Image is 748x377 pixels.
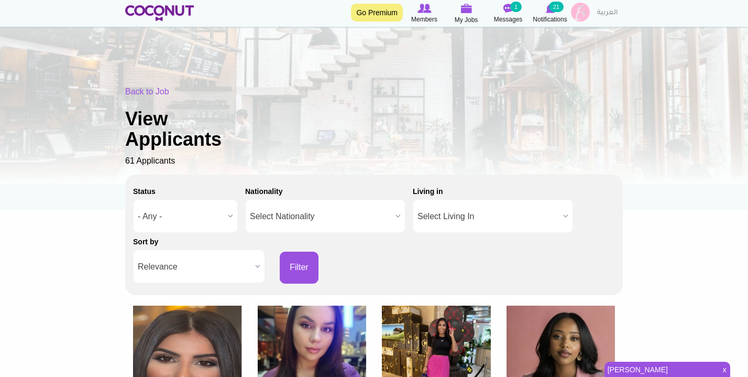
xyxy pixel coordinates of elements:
[455,15,478,25] span: My Jobs
[138,250,251,284] span: Relevance
[133,236,158,247] label: Sort by
[592,3,623,24] a: العربية
[549,2,564,12] small: 21
[245,186,283,197] label: Nationality
[417,200,559,233] span: Select Living In
[719,362,730,377] span: x
[138,200,224,233] span: - Any -
[250,200,391,233] span: Select Nationality
[417,4,431,13] img: Browse Members
[445,3,487,25] a: My Jobs My Jobs
[503,4,513,13] img: Messages
[510,2,522,12] small: 1
[133,186,156,197] label: Status
[460,4,472,13] img: My Jobs
[529,3,571,25] a: Notifications Notifications 21
[411,14,437,25] span: Members
[125,5,194,21] img: Home
[413,186,443,197] label: Living in
[125,86,623,167] div: 61 Applicants
[351,4,403,21] a: Go Premium
[125,109,256,150] h1: View Applicants
[533,14,567,25] span: Notifications
[403,3,445,25] a: Browse Members Members
[280,252,318,284] button: Filter
[494,14,523,25] span: Messages
[546,4,555,13] img: Notifications
[604,362,717,377] a: [PERSON_NAME]
[125,87,169,96] a: Back to Job
[487,3,529,25] a: Messages Messages 1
